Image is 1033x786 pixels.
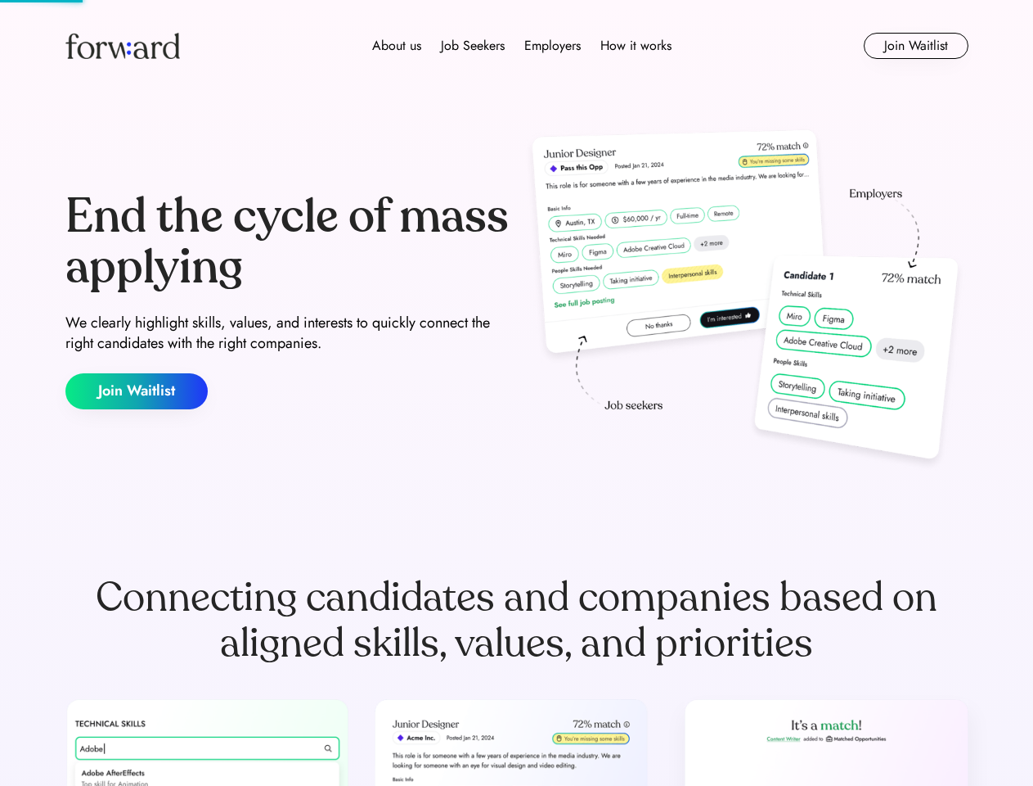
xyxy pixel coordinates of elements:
div: Job Seekers [441,36,505,56]
div: About us [372,36,421,56]
img: hero-image.png [523,124,968,477]
div: How it works [600,36,671,56]
div: End the cycle of mass applying [65,192,510,292]
img: Forward logo [65,33,180,59]
div: We clearly highlight skills, values, and interests to quickly connect the right candidates with t... [65,313,510,354]
button: Join Waitlist [65,373,208,409]
div: Connecting candidates and companies based on aligned skills, values, and priorities [65,575,968,666]
button: Join Waitlist [864,33,968,59]
div: Employers [524,36,581,56]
